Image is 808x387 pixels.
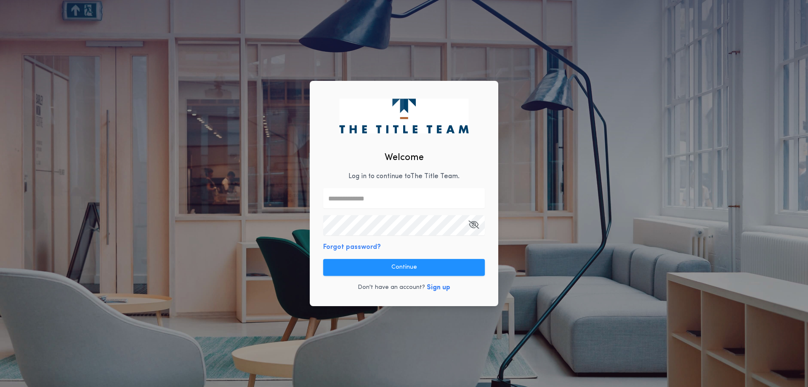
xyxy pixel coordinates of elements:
[348,171,460,181] p: Log in to continue to The Title Team .
[339,99,468,133] img: logo
[385,151,424,165] h2: Welcome
[358,283,425,292] p: Don't have an account?
[427,283,450,293] button: Sign up
[323,259,485,276] button: Continue
[323,242,381,252] button: Forgot password?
